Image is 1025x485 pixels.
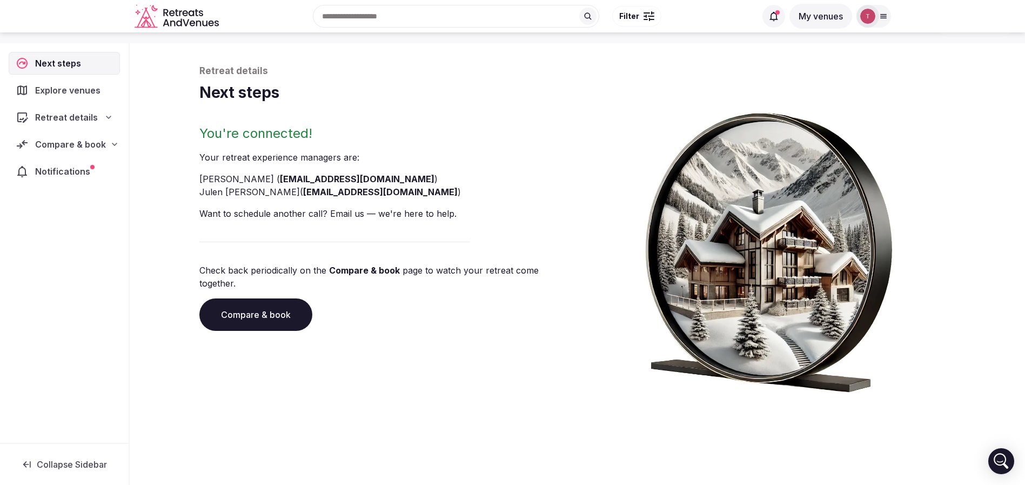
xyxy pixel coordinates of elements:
li: Julen [PERSON_NAME] ( ) [199,185,573,198]
img: Thiago Martins [860,9,875,24]
svg: Retreats and Venues company logo [135,4,221,29]
a: Visit the homepage [135,4,221,29]
a: Next steps [9,52,120,75]
button: Collapse Sidebar [9,453,120,476]
button: Filter [612,6,661,26]
li: [PERSON_NAME] ( ) [199,172,573,185]
a: [EMAIL_ADDRESS][DOMAIN_NAME] [303,187,458,197]
a: Compare & book [329,265,400,276]
span: Filter [619,11,639,22]
p: Retreat details [199,65,956,78]
span: Retreat details [35,111,98,124]
span: Notifications [35,165,95,178]
a: [EMAIL_ADDRESS][DOMAIN_NAME] [280,174,434,184]
span: Next steps [35,57,85,70]
div: Open Intercom Messenger [988,448,1014,474]
span: Explore venues [35,84,105,97]
h1: Next steps [199,82,956,103]
button: My venues [789,4,852,29]
a: Notifications [9,160,120,183]
p: Check back periodically on the page to watch your retreat come together. [199,264,573,290]
p: Want to schedule another call? Email us — we're here to help. [199,207,573,220]
h2: You're connected! [199,125,573,142]
span: Collapse Sidebar [37,459,107,470]
a: My venues [789,11,852,22]
p: Your retreat experience manager s are : [199,151,573,164]
a: Compare & book [199,298,312,331]
a: Explore venues [9,79,120,102]
img: Winter chalet retreat in picture frame [625,103,913,393]
span: Compare & book [35,138,106,151]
